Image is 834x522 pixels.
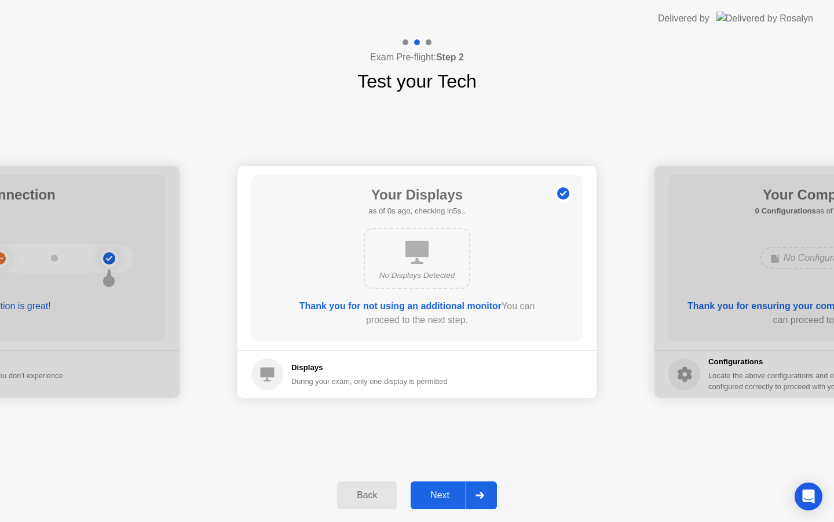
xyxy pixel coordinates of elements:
[436,52,464,62] b: Step 2
[357,67,477,95] h1: Test your Tech
[341,490,393,501] div: Back
[374,270,460,281] div: No Displays Detected
[284,299,550,327] div: You can proceed to the next step.
[716,12,813,25] img: Delivered by Rosalyn
[299,301,502,311] b: Thank you for not using an additional monitor
[368,184,465,205] h1: Your Displays
[795,483,822,510] div: Open Intercom Messenger
[291,376,448,387] div: During your exam, only one display is permitted
[414,490,466,501] div: Next
[658,12,709,26] div: Delivered by
[368,205,465,217] h5: as of 0s ago, checking in5s..
[411,481,497,509] button: Next
[291,362,448,374] h5: Displays
[337,481,397,509] button: Back
[370,50,464,64] h4: Exam Pre-flight:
